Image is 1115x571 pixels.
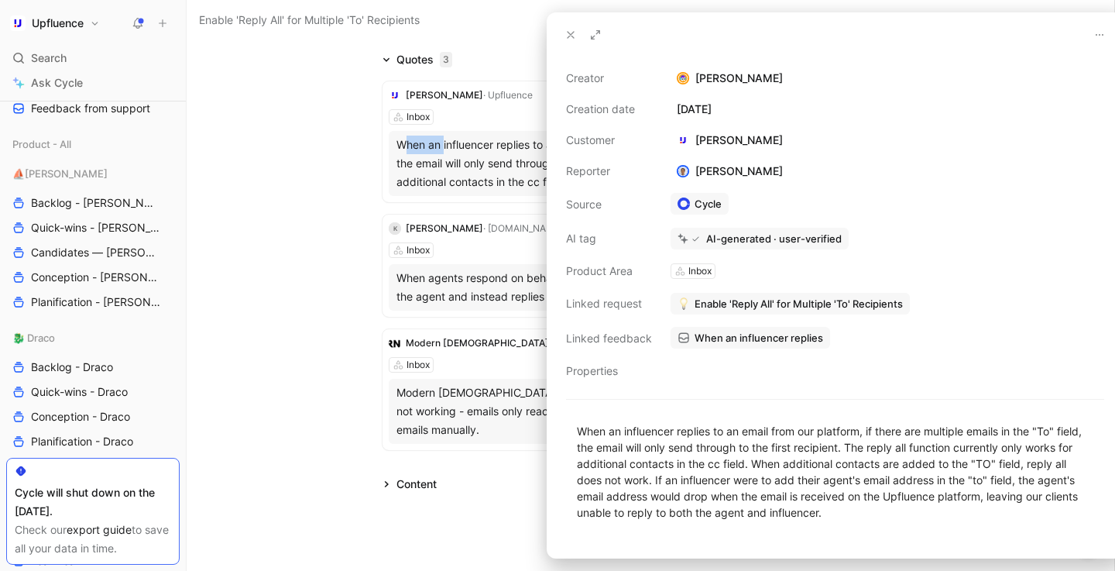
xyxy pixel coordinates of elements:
img: avatar [678,74,688,84]
img: 💡 [678,298,690,310]
div: Product Area [566,262,652,280]
div: AI tag [566,229,652,248]
a: Cycle [671,193,729,215]
div: Creation date [566,100,652,119]
div: Creator [566,69,652,88]
img: avatar [678,167,688,177]
a: When an influencer replies [671,327,830,349]
span: When an influencer replies [695,331,823,345]
div: Linked feedback [566,329,652,348]
div: [PERSON_NAME] [671,131,789,150]
div: Inbox [688,263,712,279]
div: [DATE] [671,100,1104,119]
div: Reporter [566,162,652,181]
div: [PERSON_NAME] [671,162,789,181]
div: Source [566,195,652,214]
div: AI-generated · user-verified [706,232,842,246]
button: 💡Enable 'Reply All' for Multiple 'To' Recipients [671,293,910,315]
div: [PERSON_NAME] [671,69,1104,88]
div: Linked request [566,294,652,313]
span: Enable 'Reply All' for Multiple 'To' Recipients [695,297,903,311]
div: Properties [566,362,652,380]
div: When an influencer replies to an email from our platform, if there are multiple emails in the "To... [577,423,1093,521]
img: logo [677,134,689,146]
div: Customer [566,131,652,150]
